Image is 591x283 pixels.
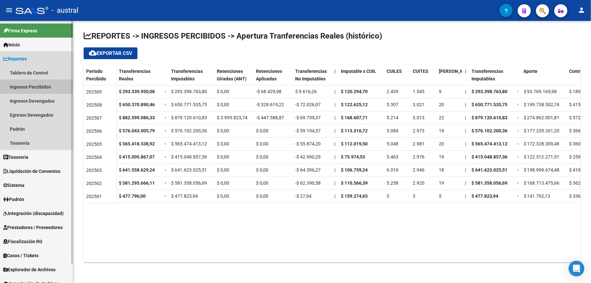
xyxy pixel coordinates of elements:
[465,69,466,74] span: |
[217,141,229,146] span: $ 0,00
[471,154,507,159] strong: $ 415.048.857,36
[3,210,64,217] span: Integración (discapacidad)
[471,102,507,107] strong: $ 650.771.535,75
[165,128,167,133] span: =
[334,89,335,94] span: |
[341,167,368,173] strong: $ 106.759,24
[256,154,268,159] span: $ 0,00
[332,64,338,92] datatable-header-cell: |
[168,64,214,92] datatable-header-cell: Transferencias Imputables
[86,168,102,173] span: 202503
[517,102,520,107] span: =
[3,154,28,161] span: Tesorería
[86,155,102,160] span: 202504
[165,180,167,186] span: =
[471,69,503,81] span: Transferencias Imputables
[217,128,229,133] span: $ 0,00
[256,69,282,81] span: Retenciones Aplicadas
[119,128,155,133] strong: $ 576.043.005,79
[3,55,27,62] span: Reportes
[387,102,398,107] span: 5.307
[524,128,560,133] span: $ 177.235.261,20
[256,193,268,199] span: $ 0,00
[387,141,398,146] span: 5.048
[413,141,424,146] span: 2.981
[52,3,78,18] span: - austral
[295,141,321,146] span: -$ 55.874,20
[295,115,321,120] span: -$ 69.759,37
[116,64,162,92] datatable-header-cell: Transferencias Reales
[341,89,368,94] strong: $ 120.294,70
[439,102,444,107] span: 20
[471,89,507,94] strong: $ 293.398.763,80
[413,102,424,107] span: 3.021
[171,141,207,146] span: $ 565.474.413,12
[439,180,444,186] span: 19
[334,115,335,120] span: |
[387,89,398,94] span: 2.439
[84,64,116,92] datatable-header-cell: Período Percibido
[89,49,97,57] mat-icon: cloud_download
[517,180,520,186] span: =
[253,64,293,92] datatable-header-cell: Retenciones Aplicadas
[524,180,560,186] span: $ 168.713.475,66
[439,89,441,94] span: 9
[341,193,368,199] strong: $ 159.274,65
[387,167,398,173] span: 6.010
[439,154,444,159] span: 19
[3,224,63,231] span: Prestadores / Proveedores
[517,193,520,199] span: =
[341,69,376,74] span: Imputable x CUIL
[524,141,560,146] span: $ 172.328.309,48
[86,141,102,147] span: 202505
[295,193,311,199] span: -$ 27,94
[469,64,515,92] datatable-header-cell: Transferencias Imputables
[295,180,321,186] span: -$ 62.390,58
[119,115,155,120] strong: $ 882.599.086,33
[524,167,560,173] span: $ 198.999.674,48
[341,154,365,159] strong: $ 75.974,53
[165,193,167,199] span: =
[465,154,466,159] span: |
[3,252,39,259] span: Casos / Tickets
[86,69,106,81] span: Período Percibido
[119,89,155,94] strong: $ 293.339.950,08
[86,102,102,108] span: 202508
[84,31,382,41] span: REPORTES -> INGRESOS PERCIBIDOS -> Apertura Tranferencias Reales (histórico)
[471,167,507,173] strong: $ 641.623.025,51
[89,50,132,56] span: Exportar CSV
[3,168,60,175] span: Liquidación de Convenios
[413,128,424,133] span: 2.973
[119,154,155,159] strong: $ 415.005.867,07
[465,89,466,94] span: |
[3,182,24,189] span: Sistema
[465,167,466,173] span: |
[439,193,441,199] span: 5
[119,141,155,146] strong: $ 565.418.538,92
[578,6,586,14] mat-icon: person
[293,64,332,92] datatable-header-cell: Transferencias No Imputables
[387,69,402,74] span: CUILES
[295,102,321,107] span: -$ 72.026,07
[471,115,507,120] strong: $ 879.120.610,83
[517,89,520,94] span: =
[119,193,146,199] strong: $ 477.796,00
[5,6,13,14] mat-icon: menu
[387,193,389,199] span: 3
[171,89,207,94] span: $ 293.398.763,80
[413,89,424,94] span: 1.545
[517,141,520,146] span: =
[524,115,560,120] span: $ 274.862.001,81
[256,128,268,133] span: $ 0,00
[86,181,102,186] span: 202502
[256,102,284,107] span: -$ 328.619,22
[465,102,466,107] span: |
[439,115,444,120] span: 22
[517,115,520,120] span: =
[387,115,398,120] span: 5.214
[334,167,335,173] span: |
[217,154,229,159] span: $ 0,00
[517,128,520,133] span: =
[410,64,436,92] datatable-header-cell: CUITES
[256,89,281,94] span: -$ 68.429,98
